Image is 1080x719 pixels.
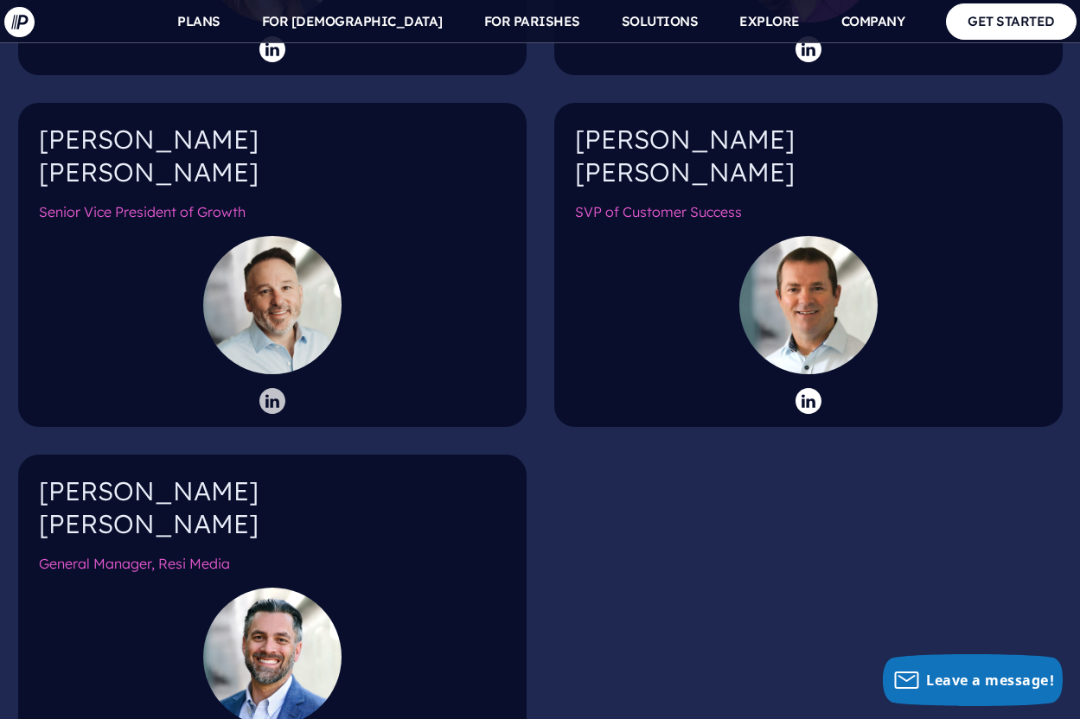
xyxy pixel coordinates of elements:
h4: [PERSON_NAME] [PERSON_NAME] [575,124,1042,202]
span: Leave a message! [926,671,1054,690]
h4: [PERSON_NAME] [PERSON_NAME] [39,475,506,554]
button: Leave a message! [883,654,1063,706]
h6: SVP of Customer Success [575,202,1042,235]
h6: General Manager, Resi Media [39,554,506,587]
h4: [PERSON_NAME] [PERSON_NAME] [39,124,506,202]
a: GET STARTED [946,3,1077,39]
h6: Senior Vice President of Growth [39,202,506,235]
